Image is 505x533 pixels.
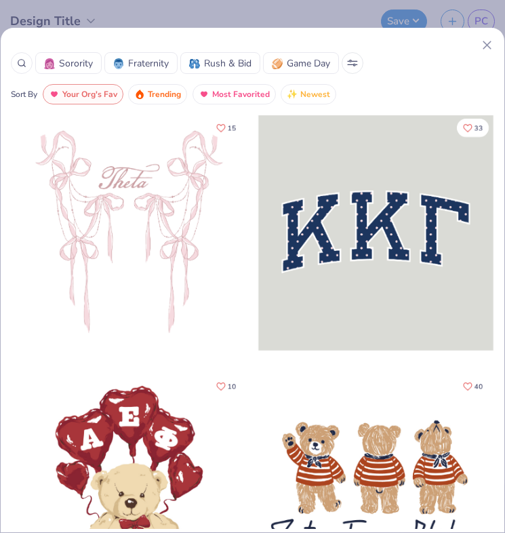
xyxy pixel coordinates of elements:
[474,125,483,132] span: 33
[148,87,181,102] span: Trending
[228,383,236,390] span: 10
[49,89,60,100] img: most_fav.gif
[474,383,483,390] span: 40
[287,56,330,71] span: Game Day
[189,58,200,69] img: Rush & Bid
[180,52,260,74] button: Rush & BidRush & Bid
[212,87,270,102] span: Most Favorited
[113,58,124,69] img: Fraternity
[35,52,102,74] button: SororitySorority
[210,119,242,137] button: Like
[204,56,251,71] span: Rush & Bid
[457,119,489,137] button: Like
[104,52,178,74] button: FraternityFraternity
[300,87,330,102] span: Newest
[128,56,169,71] span: Fraternity
[287,89,298,100] img: newest.gif
[59,56,93,71] span: Sorority
[272,58,283,69] img: Game Day
[43,84,123,104] button: Your Org's Fav
[210,377,242,395] button: Like
[342,52,363,74] button: Sort Popup Button
[228,125,236,132] span: 15
[193,84,276,104] button: Most Favorited
[134,89,145,100] img: trending.gif
[199,89,209,100] img: most_fav.gif
[44,58,55,69] img: Sorority
[457,377,489,395] button: Like
[128,84,187,104] button: Trending
[263,52,339,74] button: Game DayGame Day
[62,87,117,102] span: Your Org's Fav
[281,84,336,104] button: Newest
[11,88,37,100] div: Sort By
